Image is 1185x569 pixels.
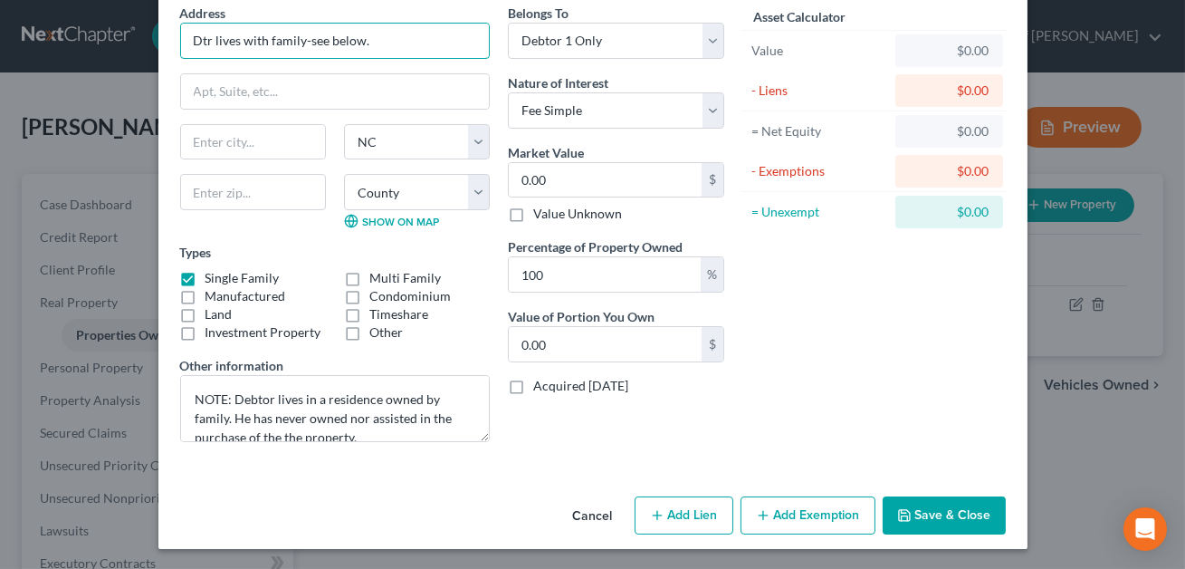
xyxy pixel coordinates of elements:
div: $0.00 [910,203,989,221]
input: 0.00 [509,163,702,198]
div: - Liens [751,82,888,100]
div: - Exemptions [751,162,888,180]
input: 0.00 [509,257,701,292]
button: Add Exemption [741,497,875,535]
div: $ [702,327,723,362]
input: 0.00 [509,327,702,362]
button: Cancel [559,498,627,535]
label: Multi Family [369,269,441,287]
label: Manufactured [205,287,286,305]
div: $ [702,163,723,198]
div: % [701,257,723,292]
label: Nature of Interest [508,73,608,92]
span: Address [180,5,226,21]
div: $0.00 [910,82,989,100]
input: Enter zip... [180,174,326,210]
label: Land [205,305,233,323]
div: = Net Equity [751,122,888,140]
label: Timeshare [369,305,428,323]
label: Single Family [205,269,280,287]
div: $0.00 [910,162,989,180]
div: $0.00 [910,42,989,60]
input: Enter address... [181,24,489,58]
label: Condominium [369,287,451,305]
div: = Unexempt [751,203,888,221]
label: Other information [180,356,284,375]
div: Open Intercom Messenger [1123,507,1167,551]
button: Add Lien [635,497,733,535]
input: Apt, Suite, etc... [181,74,489,109]
label: Acquired [DATE] [533,377,628,395]
label: Value Unknown [533,205,622,223]
button: Save & Close [883,497,1006,535]
label: Market Value [508,143,584,162]
span: Belongs To [508,5,569,21]
div: Value [751,42,888,60]
input: Enter city... [181,125,325,159]
label: Types [180,243,212,262]
label: Investment Property [205,323,321,342]
a: Show on Map [344,214,439,228]
div: $0.00 [910,122,989,140]
label: Other [369,323,403,342]
label: Value of Portion You Own [508,307,655,326]
label: Percentage of Property Owned [508,237,683,256]
label: Asset Calculator [753,7,846,26]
